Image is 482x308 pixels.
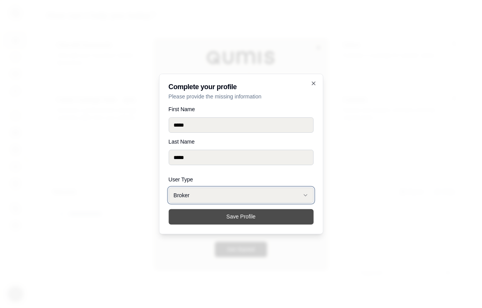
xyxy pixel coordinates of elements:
[169,107,313,112] label: First Name
[169,177,313,182] label: User Type
[169,93,313,100] p: Please provide the missing information
[169,209,313,225] button: Save Profile
[169,83,313,90] h2: Complete your profile
[169,139,313,144] label: Last Name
